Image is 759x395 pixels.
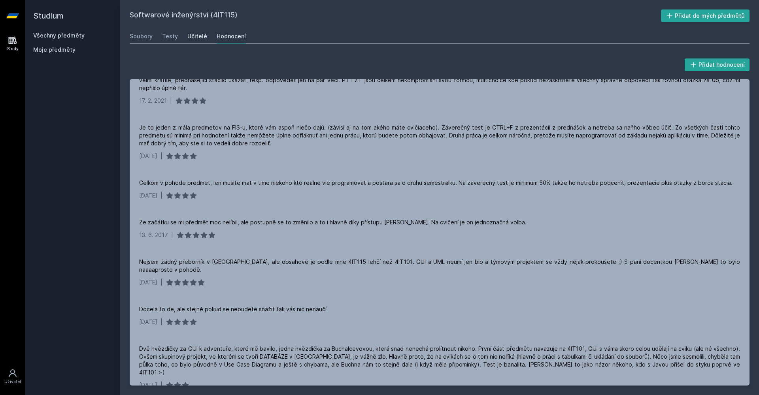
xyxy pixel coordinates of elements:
a: Study [2,32,24,56]
div: 17. 2. 2021 [139,97,167,105]
div: | [171,231,173,239]
div: | [160,381,162,389]
a: Učitelé [187,28,207,44]
h2: Softwarové inženýrství (4IT115) [130,9,661,22]
div: Docela to de, ale stejně pokud se nebudete snažit tak vás nic nenaučí [139,305,327,313]
div: [DATE] [139,152,157,160]
button: Přidat hodnocení [685,58,750,71]
div: | [160,152,162,160]
div: [DATE] [139,381,157,389]
button: Přidat do mých předmětů [661,9,750,22]
div: Soubory [130,32,153,40]
div: Study [7,46,19,52]
a: Všechny předměty [33,32,85,39]
div: | [170,97,172,105]
a: Testy [162,28,178,44]
a: Uživatel [2,365,24,389]
a: Soubory [130,28,153,44]
a: Hodnocení [217,28,246,44]
div: Celkom v pohode predmet, len musite mat v time niekoho kto realne vie programovat a postara sa o ... [139,179,733,187]
div: 13. 6. 2017 [139,231,168,239]
div: Dvě hvězdičky za GUI k adventuře, které mě bavilo, jedna hvězdička za Buchalcevovou, která snad n... [139,345,740,376]
div: [DATE] [139,318,157,326]
div: Učitelé [187,32,207,40]
div: Nejsem žádný přeborník v [GEOGRAPHIC_DATA], ale obsahově je podle mně 4IT115 lehčí než 4IT101. GU... [139,258,740,274]
div: Uživatel [4,379,21,385]
div: Testy [162,32,178,40]
div: | [160,278,162,286]
div: [DATE] [139,192,157,199]
div: [DATE] [139,278,157,286]
div: Je to jeden z mála predmetov na FIS-u, ktoré vám aspoň niečo dajú. (závisí aj na tom akého máte c... [139,124,740,147]
div: | [160,192,162,199]
div: Hodnocení [217,32,246,40]
div: Ze začátku se mi předmět moc nelíbil, ale postupně se to změnilo a to i hlavně díky přístupu [PER... [139,218,527,226]
div: | [160,318,162,326]
span: Moje předměty [33,46,76,54]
